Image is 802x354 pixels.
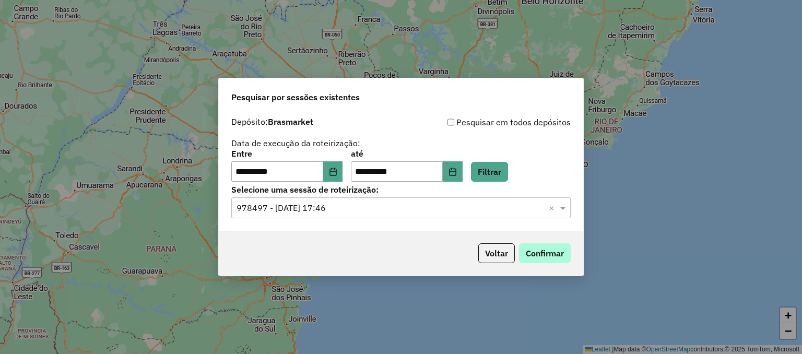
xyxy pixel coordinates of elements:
label: até [351,147,462,160]
button: Voltar [478,243,515,263]
button: Choose Date [443,161,463,182]
button: Filtrar [471,162,508,182]
label: Entre [231,147,343,160]
div: Pesquisar em todos depósitos [401,116,571,128]
button: Choose Date [323,161,343,182]
span: Pesquisar por sessões existentes [231,91,360,103]
label: Depósito: [231,115,313,128]
span: Clear all [549,202,558,214]
label: Data de execução da roteirização: [231,137,360,149]
strong: Brasmarket [268,116,313,127]
label: Selecione uma sessão de roteirização: [231,183,571,196]
button: Confirmar [519,243,571,263]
